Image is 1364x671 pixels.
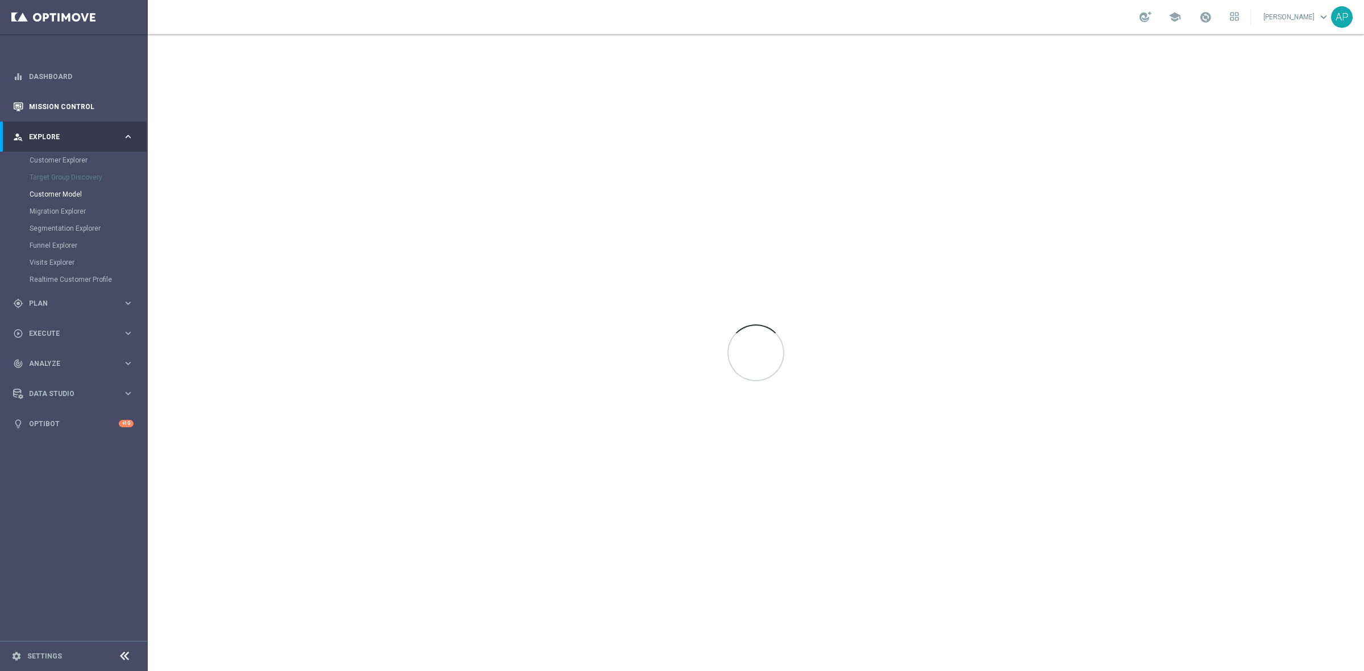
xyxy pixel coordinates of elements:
[13,389,123,399] div: Data Studio
[123,358,134,369] i: keyboard_arrow_right
[29,300,123,307] span: Plan
[30,241,118,250] a: Funnel Explorer
[1331,6,1353,28] div: AP
[13,328,23,339] i: play_circle_outline
[27,653,62,660] a: Settings
[13,409,134,439] div: Optibot
[13,329,134,338] button: play_circle_outline Execute keyboard_arrow_right
[30,152,147,169] div: Customer Explorer
[30,207,118,216] a: Migration Explorer
[123,328,134,339] i: keyboard_arrow_right
[13,298,123,309] div: Plan
[123,298,134,309] i: keyboard_arrow_right
[30,220,147,237] div: Segmentation Explorer
[30,237,147,254] div: Funnel Explorer
[13,132,123,142] div: Explore
[13,389,134,398] button: Data Studio keyboard_arrow_right
[30,190,118,199] a: Customer Model
[30,275,118,284] a: Realtime Customer Profile
[13,91,134,122] div: Mission Control
[30,186,147,203] div: Customer Model
[13,102,134,111] button: Mission Control
[29,61,134,91] a: Dashboard
[29,330,123,337] span: Execute
[13,61,134,91] div: Dashboard
[29,360,123,367] span: Analyze
[13,72,23,82] i: equalizer
[30,203,147,220] div: Migration Explorer
[30,156,118,165] a: Customer Explorer
[13,419,23,429] i: lightbulb
[1168,11,1181,23] span: school
[30,254,147,271] div: Visits Explorer
[13,299,134,308] button: gps_fixed Plan keyboard_arrow_right
[30,224,118,233] a: Segmentation Explorer
[13,359,123,369] div: Analyze
[30,258,118,267] a: Visits Explorer
[29,390,123,397] span: Data Studio
[11,651,22,661] i: settings
[30,271,147,288] div: Realtime Customer Profile
[30,169,147,186] div: Target Group Discovery
[13,132,134,141] button: person_search Explore keyboard_arrow_right
[1262,9,1331,26] a: [PERSON_NAME]keyboard_arrow_down
[123,388,134,399] i: keyboard_arrow_right
[29,409,119,439] a: Optibot
[119,420,134,427] div: +10
[13,359,134,368] button: track_changes Analyze keyboard_arrow_right
[123,131,134,142] i: keyboard_arrow_right
[29,134,123,140] span: Explore
[13,359,23,369] i: track_changes
[1317,11,1330,23] span: keyboard_arrow_down
[13,132,23,142] i: person_search
[29,91,134,122] a: Mission Control
[13,72,134,81] button: equalizer Dashboard
[13,298,23,309] i: gps_fixed
[13,328,123,339] div: Execute
[13,419,134,428] button: lightbulb Optibot +10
